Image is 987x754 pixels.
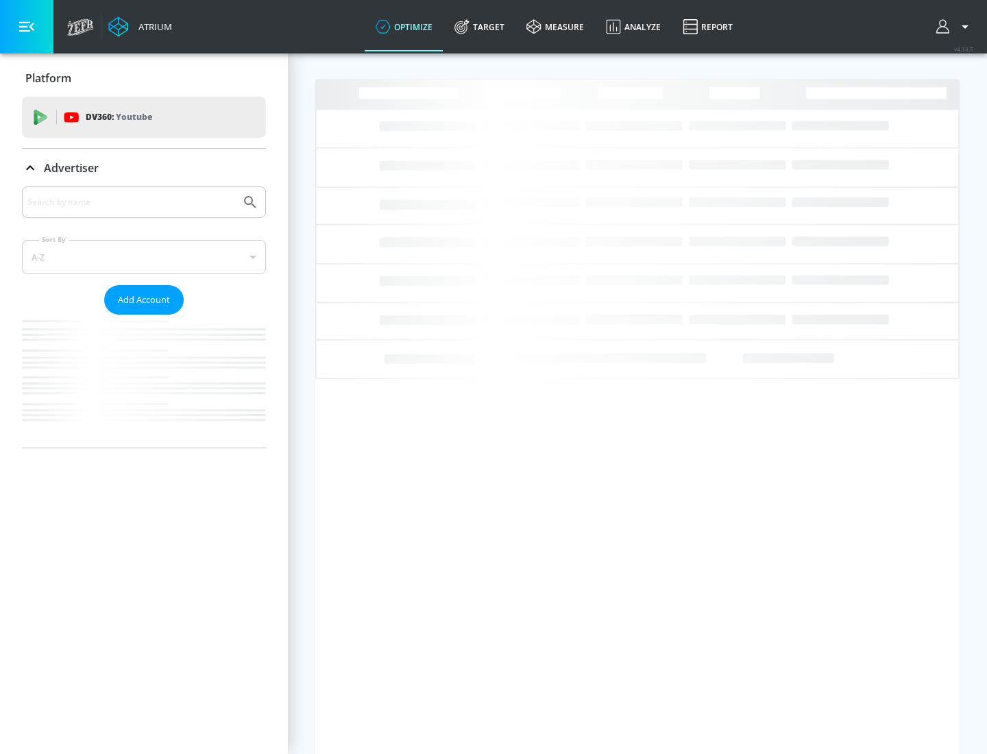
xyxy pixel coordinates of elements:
span: v 4.33.5 [954,45,973,53]
div: DV360: Youtube [22,97,266,138]
div: Atrium [133,21,172,33]
div: A-Z [22,240,266,274]
p: Youtube [116,110,152,124]
div: Advertiser [22,149,266,187]
a: Analyze [595,2,672,51]
a: Atrium [108,16,172,37]
a: measure [515,2,595,51]
input: Search by name [27,193,235,211]
nav: list of Advertiser [22,315,266,448]
label: Sort By [39,235,69,244]
p: Platform [25,71,71,86]
a: Report [672,2,744,51]
p: Advertiser [44,160,99,175]
p: DV360: [86,110,152,125]
button: Add Account [104,285,184,315]
span: Add Account [118,292,170,308]
div: Advertiser [22,186,266,448]
a: Target [443,2,515,51]
div: Platform [22,59,266,97]
a: optimize [365,2,443,51]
